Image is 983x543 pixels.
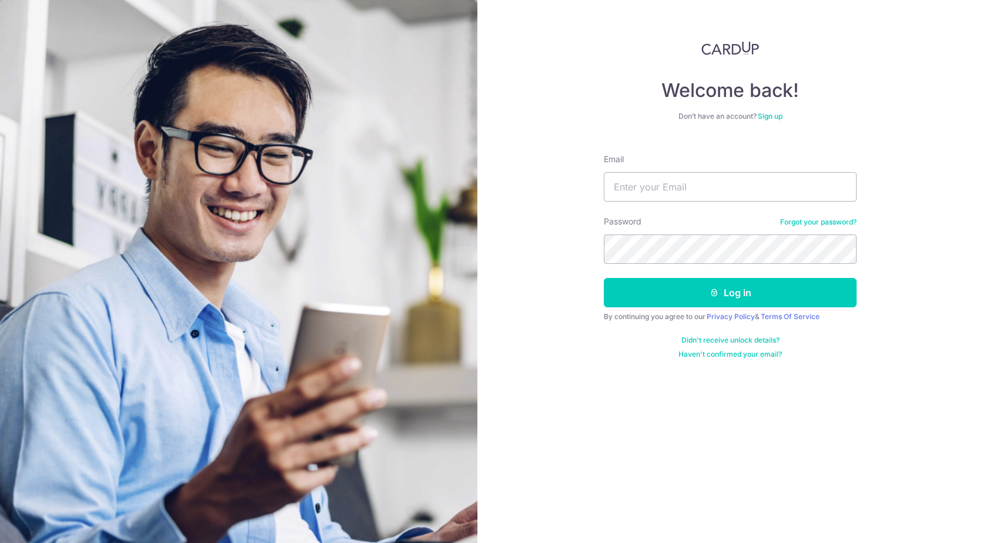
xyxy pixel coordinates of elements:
a: Terms Of Service [761,312,820,321]
a: Sign up [758,112,783,120]
a: Haven't confirmed your email? [678,350,782,359]
a: Privacy Policy [707,312,755,321]
img: CardUp Logo [701,41,759,55]
a: Didn't receive unlock details? [681,336,780,345]
button: Log in [604,278,857,307]
div: Don’t have an account? [604,112,857,121]
div: By continuing you agree to our & [604,312,857,321]
h4: Welcome back! [604,79,857,102]
label: Email [604,153,624,165]
input: Enter your Email [604,172,857,202]
a: Forgot your password? [780,217,857,227]
label: Password [604,216,641,227]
